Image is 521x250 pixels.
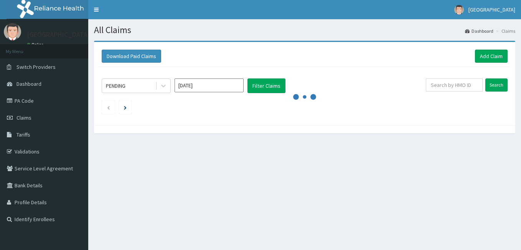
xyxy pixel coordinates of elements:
[426,78,483,92] input: Search by HMO ID
[16,131,30,138] span: Tariffs
[485,78,508,92] input: Search
[16,63,56,70] span: Switch Providers
[124,104,127,111] a: Next page
[494,28,515,34] li: Claims
[468,6,515,13] span: [GEOGRAPHIC_DATA]
[27,42,45,47] a: Online
[4,23,21,40] img: User Image
[94,25,515,35] h1: All Claims
[465,28,493,34] a: Dashboard
[16,114,31,121] span: Claims
[107,104,110,111] a: Previous page
[475,50,508,63] a: Add Claim
[454,5,464,15] img: User Image
[102,50,161,63] button: Download Paid Claims
[27,31,90,38] p: [GEOGRAPHIC_DATA]
[175,78,244,92] input: Select Month and Year
[106,82,125,90] div: PENDING
[247,78,285,93] button: Filter Claims
[293,85,316,108] svg: audio-loading
[16,80,41,87] span: Dashboard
